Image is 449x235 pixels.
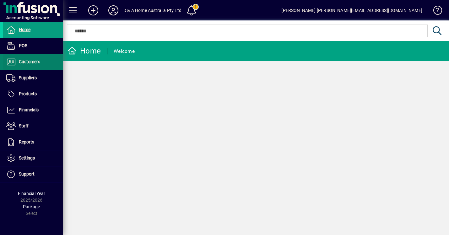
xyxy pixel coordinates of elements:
[429,1,441,22] a: Knowledge Base
[19,171,35,176] span: Support
[19,27,30,32] span: Home
[3,54,63,70] a: Customers
[19,107,39,112] span: Financials
[3,70,63,86] a: Suppliers
[68,46,101,56] div: Home
[19,155,35,160] span: Settings
[23,204,40,209] span: Package
[3,102,63,118] a: Financials
[281,5,422,15] div: [PERSON_NAME] [PERSON_NAME][EMAIL_ADDRESS][DOMAIN_NAME]
[3,86,63,102] a: Products
[19,59,40,64] span: Customers
[114,46,135,56] div: Welcome
[3,118,63,134] a: Staff
[3,38,63,54] a: POS
[19,75,37,80] span: Suppliers
[3,134,63,150] a: Reports
[103,5,123,16] button: Profile
[19,91,37,96] span: Products
[19,123,29,128] span: Staff
[83,5,103,16] button: Add
[123,5,181,15] div: D & A Home Australia Pty Ltd
[19,139,34,144] span: Reports
[3,166,63,182] a: Support
[19,43,27,48] span: POS
[18,191,45,196] span: Financial Year
[3,150,63,166] a: Settings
